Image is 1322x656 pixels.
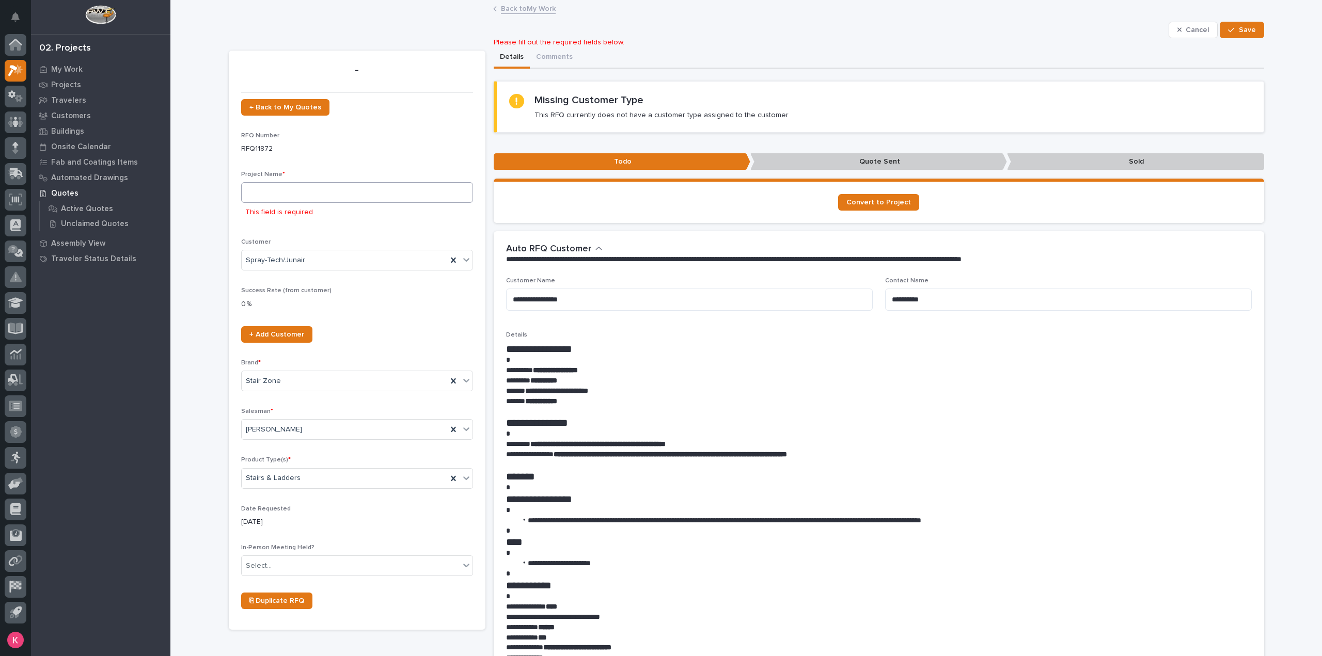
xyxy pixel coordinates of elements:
a: Projects [31,77,170,92]
a: Onsite Calendar [31,139,170,154]
p: Projects [51,81,81,90]
span: + Add Customer [249,331,304,338]
p: My Work [51,65,83,74]
p: Unclaimed Quotes [61,219,129,229]
p: Quote Sent [750,153,1007,170]
p: Traveler Status Details [51,254,136,264]
button: Notifications [5,6,26,28]
button: Comments [530,47,579,69]
p: Fab and Coatings Items [51,158,138,167]
a: + Add Customer [241,326,312,343]
span: ← Back to My Quotes [249,104,321,111]
a: Traveler Status Details [31,251,170,266]
p: 0 % [241,299,473,310]
a: Back toMy Work [501,2,556,14]
span: Customer [241,239,271,245]
p: Quotes [51,189,78,198]
p: Active Quotes [61,204,113,214]
a: Unclaimed Quotes [40,216,170,231]
span: Stair Zone [246,376,281,387]
div: Notifications [13,12,26,29]
span: Brand [241,360,261,366]
span: Save [1239,25,1256,35]
span: Salesman [241,408,273,414]
span: [PERSON_NAME] [246,424,302,435]
span: Details [506,332,527,338]
p: This RFQ currently does not have a customer type assigned to the customer [534,110,789,120]
a: ← Back to My Quotes [241,99,329,116]
div: Select... [246,561,272,571]
div: 02. Projects [39,43,91,54]
a: Assembly View [31,235,170,251]
span: Convert to Project [846,199,911,206]
p: Buildings [51,127,84,136]
p: Sold [1007,153,1264,170]
a: Customers [31,108,170,123]
p: Automated Drawings [51,173,128,183]
a: Automated Drawings [31,170,170,185]
h2: Missing Customer Type [534,94,643,106]
p: Please fill out the required fields below. [494,38,1264,47]
button: Details [494,47,530,69]
a: Travelers [31,92,170,108]
p: Todo [494,153,750,170]
span: RFQ Number [241,133,279,139]
a: ⎘ Duplicate RFQ [241,593,312,609]
span: Spray-Tech/Junair [246,255,305,266]
span: Project Name [241,171,285,178]
p: Customers [51,111,91,121]
a: Buildings [31,123,170,139]
p: Assembly View [51,239,105,248]
a: Active Quotes [40,201,170,216]
a: Fab and Coatings Items [31,154,170,170]
p: RFQ11872 [241,143,473,154]
p: This field is required [245,207,313,218]
button: Save [1220,22,1264,38]
p: Onsite Calendar [51,142,111,152]
a: Convert to Project [838,194,919,211]
span: Customer Name [506,278,555,284]
span: Success Rate (from customer) [241,287,332,294]
span: Cancel [1186,25,1209,35]
p: [DATE] [241,517,473,527]
p: Travelers [51,96,86,105]
span: Stairs & Ladders [246,473,301,484]
span: Date Requested [241,506,291,512]
button: users-avatar [5,629,26,651]
span: ⎘ Duplicate RFQ [249,597,304,604]
img: Workspace Logo [85,5,116,24]
h2: Auto RFQ Customer [506,244,591,255]
a: My Work [31,61,170,77]
p: - [241,63,473,78]
span: Product Type(s) [241,457,291,463]
a: Quotes [31,185,170,201]
button: Auto RFQ Customer [506,244,603,255]
button: Cancel [1169,22,1218,38]
span: Contact Name [885,278,928,284]
span: In-Person Meeting Held? [241,545,314,551]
